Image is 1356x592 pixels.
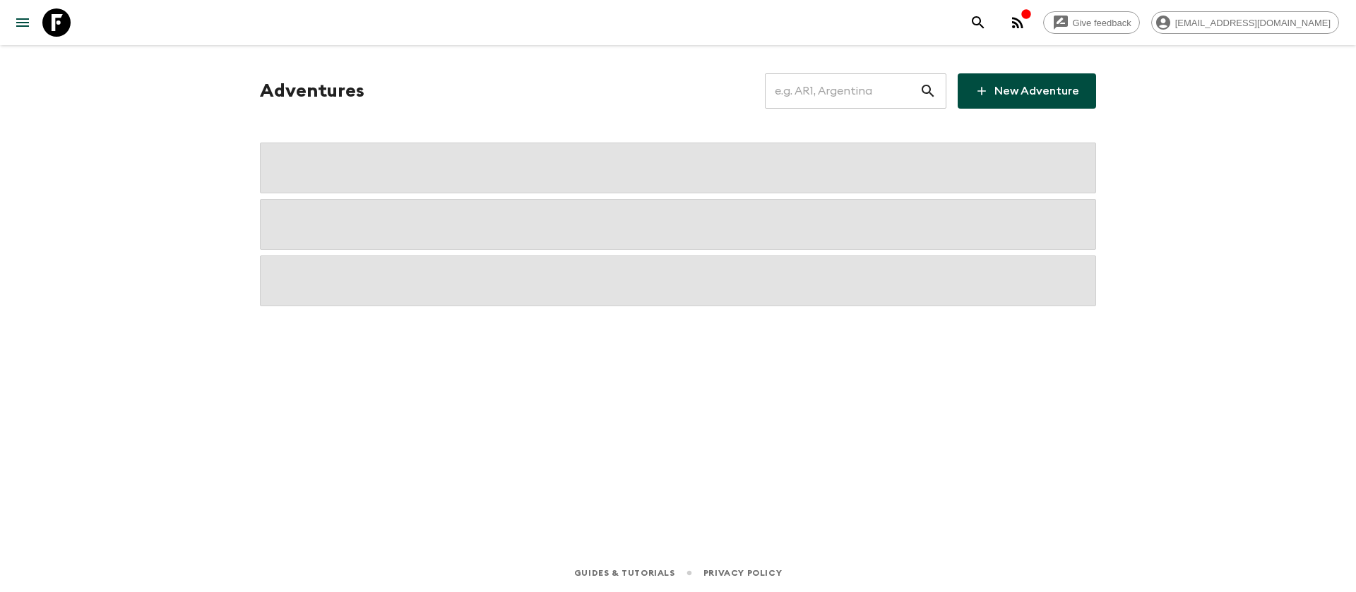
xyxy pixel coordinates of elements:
[574,565,675,581] a: Guides & Tutorials
[260,77,364,105] h1: Adventures
[1167,18,1338,28] span: [EMAIL_ADDRESS][DOMAIN_NAME]
[8,8,37,37] button: menu
[1151,11,1339,34] div: [EMAIL_ADDRESS][DOMAIN_NAME]
[703,565,782,581] a: Privacy Policy
[964,8,992,37] button: search adventures
[1043,11,1140,34] a: Give feedback
[958,73,1096,109] a: New Adventure
[765,71,920,111] input: e.g. AR1, Argentina
[1065,18,1139,28] span: Give feedback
